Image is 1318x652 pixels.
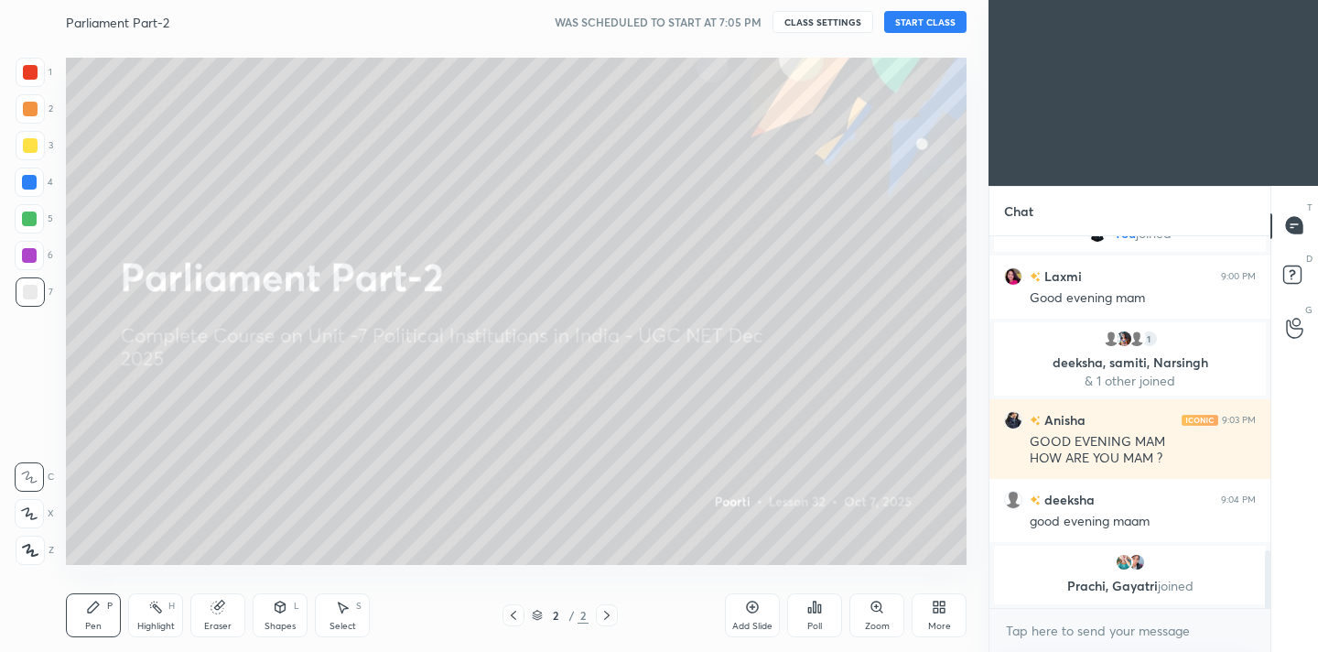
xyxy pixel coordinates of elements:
img: no-rating-badge.077c3623.svg [1030,416,1041,426]
h6: deeksha [1041,490,1095,509]
div: Good evening mam [1030,289,1256,308]
div: 1 [1140,330,1159,348]
div: X [15,499,54,528]
p: deeksha, samiti, Narsingh [1005,355,1255,370]
img: e84c0069fd2045e39af534ad1365ca3d.jpg [1004,266,1022,285]
div: 9:03 PM [1222,414,1256,425]
div: 2 [16,94,53,124]
p: G [1305,303,1313,317]
img: e52a9cd3aba84be8a1a8dddb59bb402c.jpg [1115,553,1133,571]
div: GOOD EVENING MAM HOW ARE YOU MAM ? [1030,433,1256,468]
button: CLASS SETTINGS [772,11,873,33]
img: dcf3eb815ff943768bc58b4584e4abca.jpg [1088,224,1107,243]
div: L [294,602,299,611]
h5: WAS SCHEDULED TO START AT 7:05 PM [555,14,762,30]
div: P [107,602,113,611]
div: Shapes [265,622,296,631]
img: 3 [1115,330,1133,348]
span: joined [1158,577,1194,594]
div: Eraser [204,622,232,631]
div: 5 [15,204,53,234]
div: 9:04 PM [1221,494,1256,505]
img: 410dd186200a4518868fa48728c7ae8e.jpg [1128,553,1146,571]
div: Poll [807,622,822,631]
div: 7 [16,277,53,307]
div: 4 [15,168,53,197]
div: C [15,462,54,492]
h6: Laxmi [1041,266,1082,286]
h4: Parliament Part-2 [66,14,169,31]
h6: Anisha [1041,410,1086,429]
div: 2 [578,607,589,624]
img: default.png [1102,330,1120,348]
span: joined [1136,226,1172,241]
p: T [1307,201,1313,214]
div: Highlight [137,622,175,631]
img: default.png [1004,490,1022,508]
div: More [928,622,951,631]
div: S [356,602,362,611]
div: Zoom [865,622,890,631]
div: Add Slide [732,622,772,631]
button: START CLASS [884,11,967,33]
p: D [1306,252,1313,266]
span: You [1114,226,1136,241]
img: iconic-light.a09c19a4.png [1182,414,1218,425]
div: 1 [16,58,52,87]
div: Z [16,536,54,565]
img: 8193e847b0e94286bf0fa860910a250c.jpg [1004,410,1022,429]
div: 2 [546,610,565,621]
div: 3 [16,131,53,160]
div: Pen [85,622,102,631]
div: 6 [15,241,53,270]
div: / [568,610,574,621]
div: 9:00 PM [1221,270,1256,281]
div: good evening maam [1030,513,1256,531]
div: grid [989,236,1270,609]
img: default.png [1128,330,1146,348]
p: Chat [989,187,1048,235]
p: & 1 other joined [1005,374,1255,388]
img: no-rating-badge.077c3623.svg [1030,495,1041,505]
p: Prachi, Gayatri [1005,579,1255,593]
div: H [168,602,175,611]
div: Select [329,622,356,631]
img: no-rating-badge.077c3623.svg [1030,272,1041,282]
